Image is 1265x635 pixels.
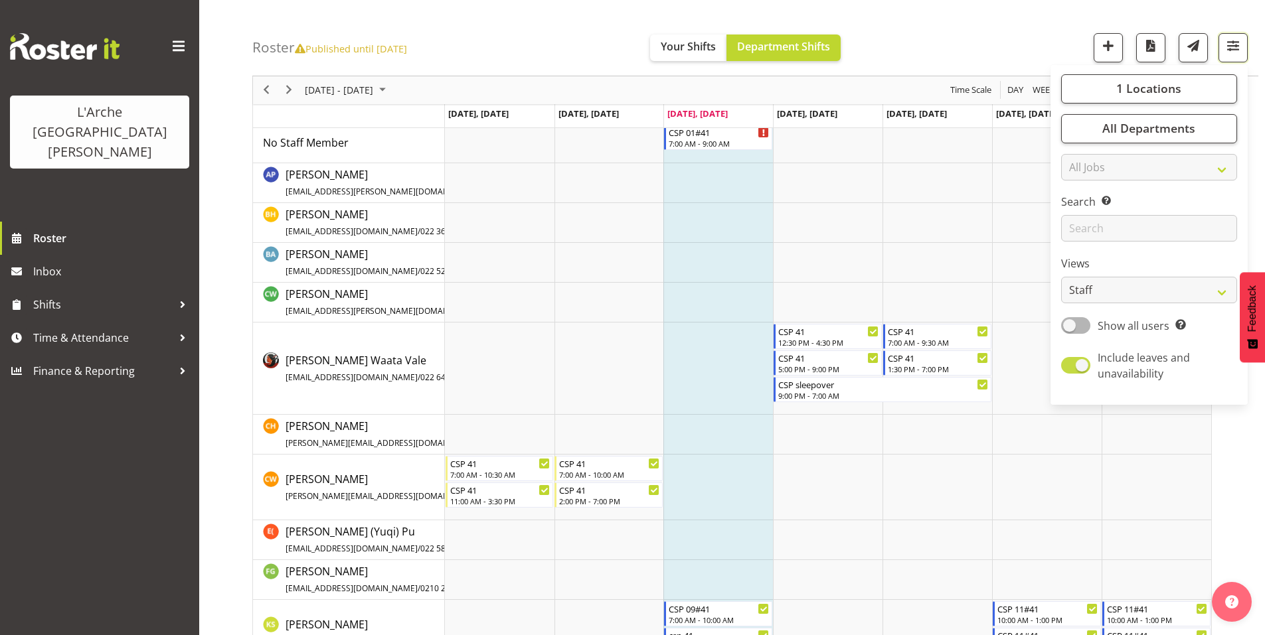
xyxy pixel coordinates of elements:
[997,602,1098,615] div: CSP 11#41
[286,471,533,503] a: [PERSON_NAME][PERSON_NAME][EMAIL_ADDRESS][DOMAIN_NAME]
[1136,33,1165,62] button: Download a PDF of the roster according to the set date range.
[1116,81,1181,97] span: 1 Locations
[418,372,420,383] span: /
[23,102,176,162] div: L'Arche [GEOGRAPHIC_DATA][PERSON_NAME]
[669,602,769,615] div: CSP 09#41
[286,583,418,594] span: [EMAIL_ADDRESS][DOMAIN_NAME]
[446,456,554,481] div: Cindy Walters"s event - CSP 41 Begin From Monday, October 6, 2025 at 7:00:00 AM GMT+13:00 Ends At...
[450,469,550,480] div: 7:00 AM - 10:30 AM
[33,228,193,248] span: Roster
[669,614,769,625] div: 7:00 AM - 10:00 AM
[286,524,471,555] span: [PERSON_NAME] (Yuqi) Pu
[1179,33,1208,62] button: Send a list of all shifts for the selected filtered period to all rostered employees.
[1098,318,1169,333] span: Show all users
[286,246,471,278] a: [PERSON_NAME][EMAIL_ADDRESS][DOMAIN_NAME]/022 522 8891
[253,560,445,600] td: Faustina Gaensicke resource
[263,135,349,151] a: No Staff Member
[1098,350,1190,381] span: Include leaves and unavailability
[1006,82,1025,99] span: Day
[255,76,278,104] div: previous period
[667,107,728,119] span: [DATE], [DATE]
[1240,272,1265,362] button: Feedback - Show survey
[418,265,420,277] span: /
[450,496,550,506] div: 11:00 AM - 3:30 PM
[777,107,837,119] span: [DATE], [DATE]
[450,483,550,496] div: CSP 41
[253,163,445,203] td: Ayamita Paul resource
[737,39,830,54] span: Department Shifts
[263,135,349,150] span: No Staff Member
[559,483,659,496] div: CSP 41
[286,247,471,277] span: [PERSON_NAME]
[888,337,988,348] div: 7:00 AM - 9:30 AM
[993,601,1101,626] div: Kalpana Sapkota"s event - CSP 11#41 Begin From Saturday, October 11, 2025 at 10:00:00 AM GMT+13:0...
[280,82,298,99] button: Next
[253,203,445,243] td: Ben Hammond resource
[286,490,480,502] span: [PERSON_NAME][EMAIL_ADDRESS][DOMAIN_NAME]
[1107,602,1207,615] div: CSP 11#41
[997,614,1098,625] div: 10:00 AM - 1:00 PM
[286,524,471,555] a: [PERSON_NAME] (Yuqi) Pu[EMAIL_ADDRESS][DOMAIN_NAME]/022 586 3166
[888,324,988,338] div: CSP 41
[253,123,445,163] td: No Staff Member resource
[303,82,375,99] span: [DATE] - [DATE]
[286,207,471,238] span: [PERSON_NAME]
[650,35,726,61] button: Your Shifts
[1061,194,1237,210] label: Search
[1031,82,1058,99] button: Timeline Week
[286,564,475,595] span: [PERSON_NAME]
[1061,216,1237,242] input: Search
[253,322,445,415] td: Cherri Waata Vale resource
[778,351,879,364] div: CSP 41
[450,457,550,470] div: CSP 41
[669,125,769,139] div: CSP 01#41
[253,243,445,283] td: Bibi Ali resource
[252,40,407,55] h4: Roster
[300,76,394,104] div: October 06 - 12, 2025
[1061,114,1237,143] button: All Departments
[1061,74,1237,104] button: 1 Locations
[448,107,509,119] span: [DATE], [DATE]
[1107,614,1207,625] div: 10:00 AM - 1:00 PM
[888,351,988,364] div: CSP 41
[420,372,471,383] span: 022 643 1502
[664,601,772,626] div: Kalpana Sapkota"s event - CSP 09#41 Begin From Wednesday, October 8, 2025 at 7:00:00 AM GMT+13:00...
[33,295,173,315] span: Shifts
[286,419,596,449] span: [PERSON_NAME]
[559,457,659,470] div: CSP 41
[253,455,445,520] td: Cindy Walters resource
[33,361,173,381] span: Finance & Reporting
[286,418,596,450] a: [PERSON_NAME][PERSON_NAME][EMAIL_ADDRESS][DOMAIN_NAME][PERSON_NAME]
[883,324,991,349] div: Cherri Waata Vale"s event - CSP 41 Begin From Friday, October 10, 2025 at 7:00:00 AM GMT+13:00 En...
[253,415,445,455] td: Christopher Hill resource
[286,372,418,383] span: [EMAIL_ADDRESS][DOMAIN_NAME]
[883,350,991,376] div: Cherri Waata Vale"s event - CSP 41 Begin From Friday, October 10, 2025 at 1:30:00 PM GMT+13:00 En...
[286,265,418,277] span: [EMAIL_ADDRESS][DOMAIN_NAME]
[1094,33,1123,62] button: Add a new shift
[1061,256,1237,272] label: Views
[303,82,392,99] button: October 2025
[778,378,988,391] div: CSP sleepover
[774,377,991,402] div: Cherri Waata Vale"s event - CSP sleepover Begin From Thursday, October 9, 2025 at 9:00:00 PM GMT+...
[286,353,471,384] span: [PERSON_NAME] Waata Vale
[420,583,475,594] span: 0210 298 2818
[559,496,659,506] div: 2:00 PM - 7:00 PM
[295,42,407,55] span: Published until [DATE]
[949,82,993,99] span: Time Scale
[1246,285,1258,332] span: Feedback
[253,520,445,560] td: Estelle (Yuqi) Pu resource
[554,482,663,508] div: Cindy Walters"s event - CSP 41 Begin From Tuesday, October 7, 2025 at 2:00:00 PM GMT+13:00 Ends A...
[1031,82,1056,99] span: Week
[948,82,994,99] button: Time Scale
[669,138,769,149] div: 7:00 AM - 9:00 AM
[286,543,418,554] span: [EMAIL_ADDRESS][DOMAIN_NAME]
[554,456,663,481] div: Cindy Walters"s event - CSP 41 Begin From Tuesday, October 7, 2025 at 7:00:00 AM GMT+13:00 Ends A...
[888,364,988,374] div: 1:30 PM - 7:00 PM
[286,305,480,317] span: [EMAIL_ADDRESS][PERSON_NAME][DOMAIN_NAME]
[258,82,276,99] button: Previous
[1102,601,1211,626] div: Kalpana Sapkota"s event - CSP 11#41 Begin From Sunday, October 12, 2025 at 10:00:00 AM GMT+13:00 ...
[286,472,533,502] span: [PERSON_NAME]
[286,167,538,198] a: [PERSON_NAME][EMAIL_ADDRESS][PERSON_NAME][DOMAIN_NAME]
[420,226,471,237] span: 022 361 2940
[420,265,471,277] span: 022 522 8891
